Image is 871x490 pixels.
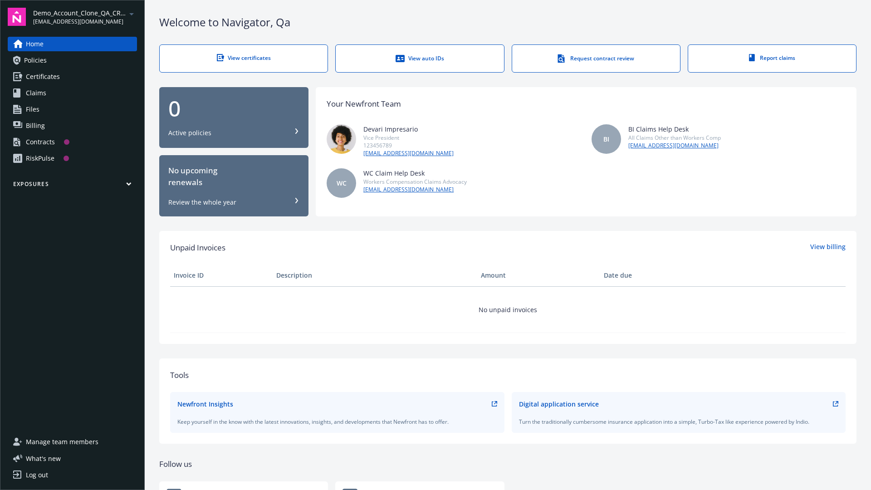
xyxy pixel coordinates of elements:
[8,135,137,149] a: Contracts
[8,454,75,463] button: What's new
[335,44,504,73] a: View auto IDs
[8,37,137,51] a: Home
[159,87,308,148] button: 0Active policies
[628,134,721,142] div: All Claims Other than Workers Comp
[327,124,356,154] img: photo
[8,118,137,133] a: Billing
[177,418,497,426] div: Keep yourself in the know with the latest innovations, insights, and developments that Newfront h...
[26,37,44,51] span: Home
[8,53,137,68] a: Policies
[706,54,838,62] div: Report claims
[26,118,45,133] span: Billing
[8,180,137,191] button: Exposures
[168,98,299,119] div: 0
[168,165,299,189] div: No upcoming renewals
[628,124,721,134] div: BI Claims Help Desk
[26,151,54,166] div: RiskPulse
[8,8,26,26] img: navigator-logo.svg
[33,8,137,26] button: Demo_Account_Clone_QA_CR_Tests_Prospect[EMAIL_ADDRESS][DOMAIN_NAME]arrowDropDown
[24,53,47,68] span: Policies
[512,44,680,73] a: Request contract review
[170,286,846,333] td: No unpaid invoices
[273,265,477,286] th: Description
[363,142,454,149] div: 123456789
[159,458,856,470] div: Follow us
[363,168,467,178] div: WC Claim Help Desk
[603,134,609,144] span: BI
[159,15,856,30] div: Welcome to Navigator , Qa
[8,151,137,166] a: RiskPulse
[159,44,328,73] a: View certificates
[33,8,126,18] span: Demo_Account_Clone_QA_CR_Tests_Prospect
[600,265,703,286] th: Date due
[363,149,454,157] a: [EMAIL_ADDRESS][DOMAIN_NAME]
[8,102,137,117] a: Files
[8,86,137,100] a: Claims
[33,18,126,26] span: [EMAIL_ADDRESS][DOMAIN_NAME]
[688,44,856,73] a: Report claims
[363,186,467,194] a: [EMAIL_ADDRESS][DOMAIN_NAME]
[628,142,721,150] a: [EMAIL_ADDRESS][DOMAIN_NAME]
[810,242,846,254] a: View billing
[327,98,401,110] div: Your Newfront Team
[363,134,454,142] div: Vice President
[159,155,308,216] button: No upcomingrenewalsReview the whole year
[168,198,236,207] div: Review the whole year
[126,8,137,19] a: arrowDropDown
[519,418,839,426] div: Turn the traditionally cumbersome insurance application into a simple, Turbo-Tax like experience ...
[168,128,211,137] div: Active policies
[337,178,347,188] span: WC
[26,102,39,117] span: Files
[26,454,61,463] span: What ' s new
[170,369,846,381] div: Tools
[170,265,273,286] th: Invoice ID
[178,54,309,62] div: View certificates
[363,178,467,186] div: Workers Compensation Claims Advocacy
[170,242,225,254] span: Unpaid Invoices
[8,69,137,84] a: Certificates
[177,399,233,409] div: Newfront Insights
[26,435,98,449] span: Manage team members
[26,69,60,84] span: Certificates
[477,265,600,286] th: Amount
[363,124,454,134] div: Devari Impresario
[8,435,137,449] a: Manage team members
[519,399,599,409] div: Digital application service
[354,54,485,63] div: View auto IDs
[26,468,48,482] div: Log out
[26,86,46,100] span: Claims
[26,135,55,149] div: Contracts
[530,54,662,63] div: Request contract review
